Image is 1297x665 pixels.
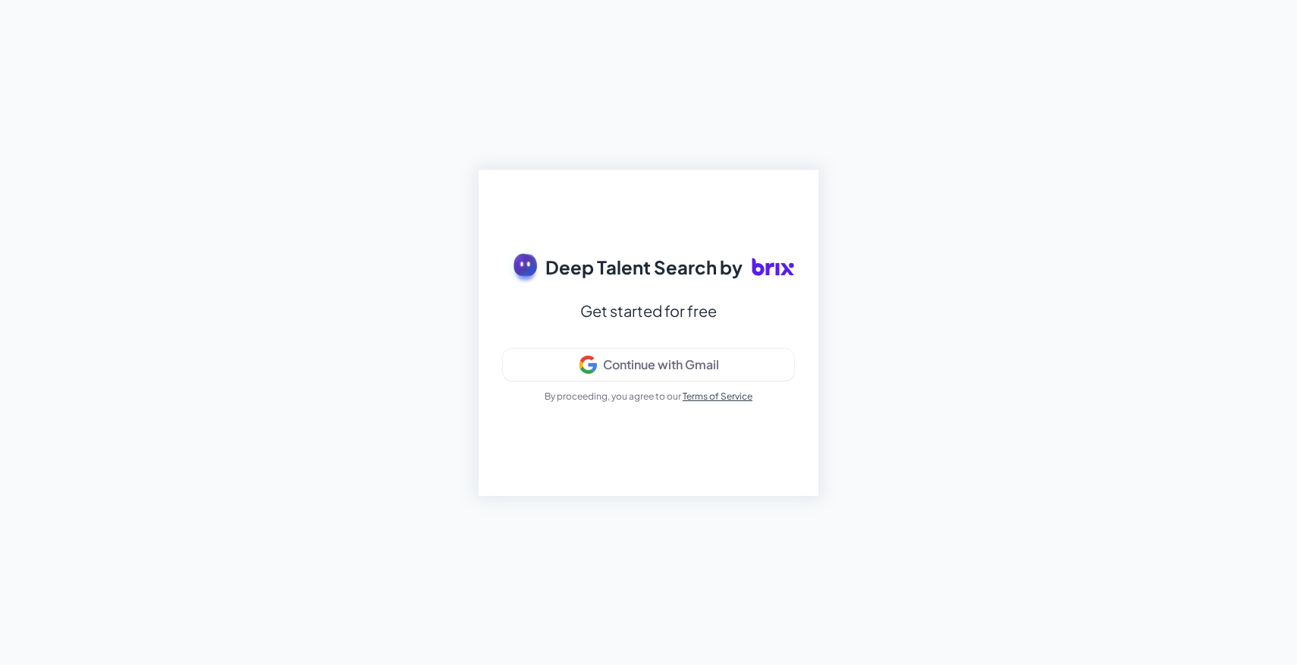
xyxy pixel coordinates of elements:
button: Continue with Gmail [503,349,794,381]
span: Deep Talent Search by [545,253,743,281]
p: By proceeding, you agree to our [545,390,752,403]
div: Continue with Gmail [603,357,719,372]
a: Terms of Service [683,391,752,402]
div: Get started for free [580,297,717,325]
